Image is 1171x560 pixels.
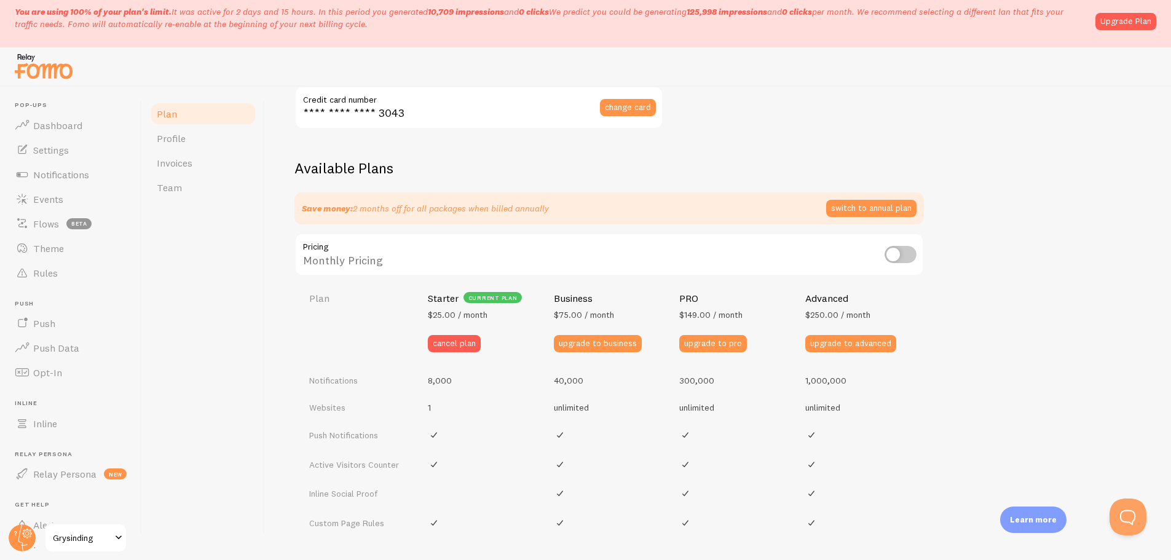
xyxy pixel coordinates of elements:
span: and [428,6,549,17]
button: change card [600,99,656,116]
td: unlimited [546,394,672,421]
strong: Save money: [302,203,353,214]
a: Settings [7,138,134,162]
span: Team [157,181,182,194]
td: unlimited [798,394,924,421]
a: Team [149,175,257,200]
span: Grysinding [53,530,111,545]
a: Theme [7,236,134,261]
button: upgrade to business [554,335,642,352]
span: change card [605,103,651,111]
span: Pop-ups [15,101,134,109]
span: Get Help [15,501,134,509]
span: $149.00 / month [679,309,743,320]
td: 300,000 [672,367,798,394]
a: Push Data [7,336,134,360]
td: 1 [420,394,546,421]
span: Push Data [33,342,79,354]
a: Push [7,311,134,336]
h4: PRO [679,292,698,305]
a: Events [7,187,134,211]
span: Alerts [33,519,60,531]
span: Inline [15,400,134,408]
span: Profile [157,132,186,144]
span: Push [33,317,55,329]
a: Plan [149,101,257,126]
span: Push [15,300,134,308]
td: 40,000 [546,367,672,394]
iframe: Help Scout Beacon - Open [1110,499,1146,535]
h4: Plan [309,292,413,305]
button: upgrade to advanced [805,335,896,352]
span: $25.00 / month [428,309,487,320]
span: Notifications [33,168,89,181]
b: 0 clicks [519,6,549,17]
span: Events [33,193,63,205]
a: Grysinding [44,523,127,553]
td: unlimited [672,394,798,421]
a: Inline [7,411,134,436]
span: Opt-In [33,366,62,379]
span: $75.00 / month [554,309,614,320]
a: Notifications [7,162,134,187]
b: 10,709 impressions [428,6,504,17]
span: Inline [33,417,57,430]
span: Settings [33,144,69,156]
td: 8,000 [420,367,546,394]
span: Flows [33,218,59,230]
a: Alerts [7,513,134,537]
span: Rules [33,267,58,279]
a: Opt-In [7,360,134,385]
h4: Business [554,292,593,305]
button: upgrade to pro [679,335,747,352]
span: Invoices [157,157,192,169]
a: Relay Persona new [7,462,134,486]
h4: Starter [428,292,459,305]
span: new [104,468,127,479]
span: beta [66,218,92,229]
label: Credit card number [294,86,663,107]
span: Theme [33,242,64,254]
a: Upgrade Plan [1095,13,1156,30]
span: Plan [157,108,177,120]
a: Flows beta [7,211,134,236]
p: 2 months off for all packages when billed annually [302,202,549,215]
div: Learn more [1000,507,1067,533]
a: Rules [7,261,134,285]
span: You are using 100% of your plan's limit. [15,6,172,17]
p: Learn more [1010,514,1057,526]
td: Websites [294,394,420,421]
p: It was active for 2 days and 15 hours. In this period you generated We predict you could be gener... [15,6,1088,30]
button: switch to annual plan [826,200,917,217]
a: Invoices [149,151,257,175]
td: Push Notifications [294,420,420,450]
td: Custom Page Rules [294,508,420,538]
td: Notifications [294,367,420,394]
h2: Available Plans [294,159,1141,178]
td: Inline Social Proof [294,479,420,508]
b: 0 clicks [782,6,812,17]
span: Relay Persona [15,451,134,459]
h4: Advanced [805,292,848,305]
a: Dashboard [7,113,134,138]
img: fomo-relay-logo-orange.svg [13,50,74,82]
td: 1,000,000 [798,367,924,394]
span: $250.00 / month [805,309,870,320]
div: current plan [463,292,522,303]
a: Profile [149,126,257,151]
span: Relay Persona [33,468,97,480]
button: cancel plan [428,335,481,352]
b: 125,998 impressions [687,6,767,17]
span: and [687,6,812,17]
span: Dashboard [33,119,82,132]
div: Monthly Pricing [294,233,924,278]
td: Active Visitors Counter [294,450,420,479]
